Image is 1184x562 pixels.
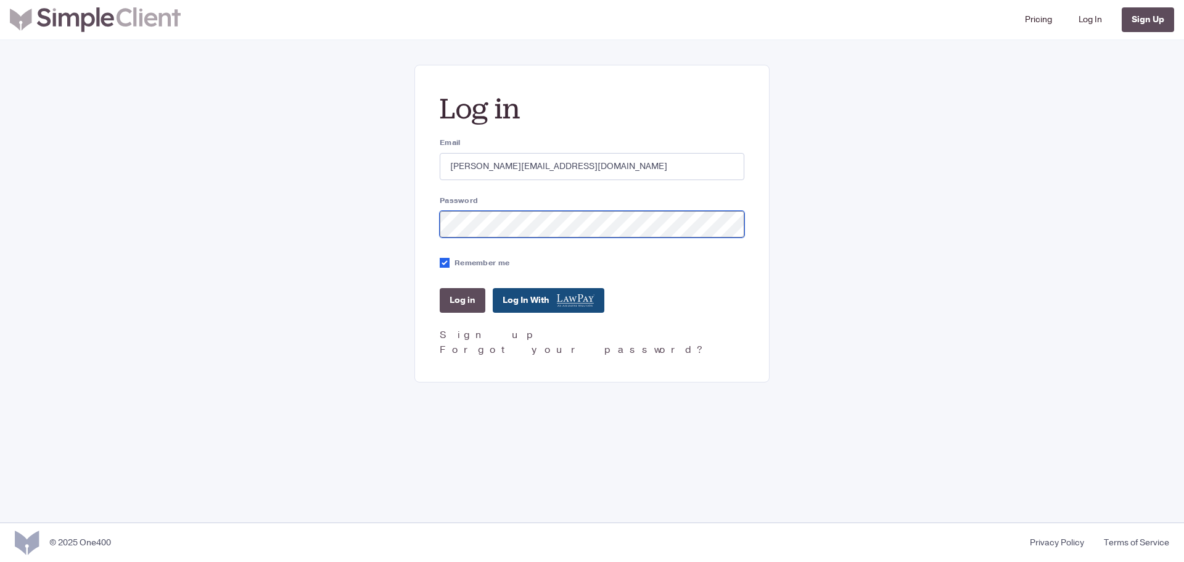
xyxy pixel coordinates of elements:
a: Log In [1074,5,1107,35]
input: Log in [440,288,485,313]
a: Pricing [1020,5,1057,35]
h2: Log in [440,90,744,127]
a: Sign up [440,328,540,342]
a: Sign Up [1122,7,1174,32]
a: Forgot your password? [440,343,707,357]
label: Remember me [454,257,509,268]
a: Log In With [493,288,604,313]
label: Password [440,195,744,206]
div: © 2025 One400 [49,536,111,549]
input: you@example.com [440,153,744,180]
a: Privacy Policy [1020,536,1094,549]
label: Email [440,137,744,148]
a: Terms of Service [1094,536,1169,549]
